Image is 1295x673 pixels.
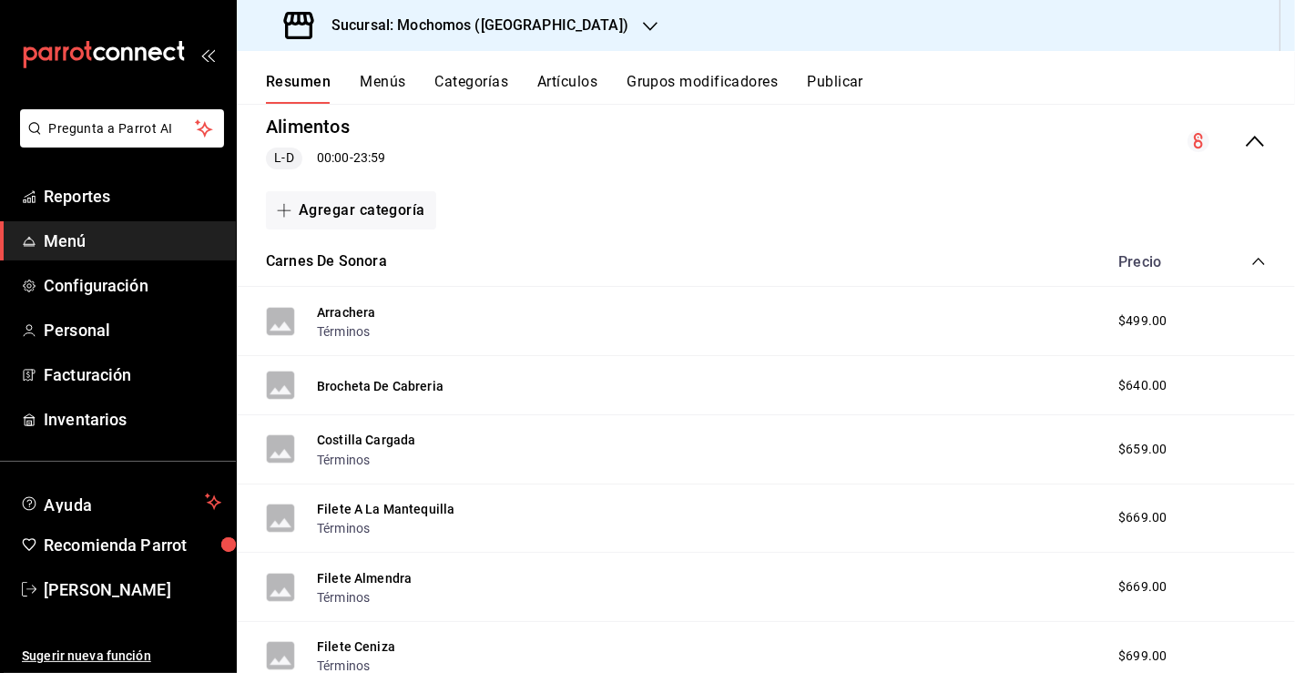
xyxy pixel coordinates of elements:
[1118,647,1167,666] span: $699.00
[627,73,778,104] button: Grupos modificadores
[317,519,370,537] button: Términos
[237,99,1295,184] div: collapse-menu-row
[317,303,375,321] button: Arrachera
[266,148,385,169] div: 00:00 - 23:59
[20,109,224,148] button: Pregunta a Parrot AI
[266,251,387,272] button: Carnes De Sonora
[317,451,370,469] button: Términos
[1118,577,1167,597] span: $669.00
[317,569,412,587] button: Filete Almendra
[44,362,221,387] span: Facturación
[1118,376,1167,395] span: $640.00
[44,491,198,513] span: Ayuda
[360,73,405,104] button: Menús
[44,318,221,342] span: Personal
[266,73,331,104] button: Resumen
[200,47,215,62] button: open_drawer_menu
[1251,254,1266,269] button: collapse-category-row
[22,647,221,666] span: Sugerir nueva función
[13,132,224,151] a: Pregunta a Parrot AI
[317,322,370,341] button: Términos
[1118,508,1167,527] span: $669.00
[317,637,395,656] button: Filete Ceniza
[807,73,863,104] button: Publicar
[537,73,597,104] button: Artículos
[44,533,221,557] span: Recomienda Parrot
[317,500,454,518] button: Filete A La Mantequilla
[266,114,350,140] button: Alimentos
[266,191,436,229] button: Agregar categoría
[44,229,221,253] span: Menú
[1118,311,1167,331] span: $499.00
[44,407,221,432] span: Inventarios
[1118,440,1167,459] span: $659.00
[44,577,221,602] span: [PERSON_NAME]
[44,273,221,298] span: Configuración
[317,588,370,607] button: Términos
[267,148,301,168] span: L-D
[317,377,444,395] button: Brocheta De Cabreria
[266,73,1295,104] div: navigation tabs
[317,15,628,36] h3: Sucursal: Mochomos ([GEOGRAPHIC_DATA])
[1100,253,1217,270] div: Precio
[49,119,196,138] span: Pregunta a Parrot AI
[435,73,509,104] button: Categorías
[317,431,415,449] button: Costilla Cargada
[44,184,221,209] span: Reportes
